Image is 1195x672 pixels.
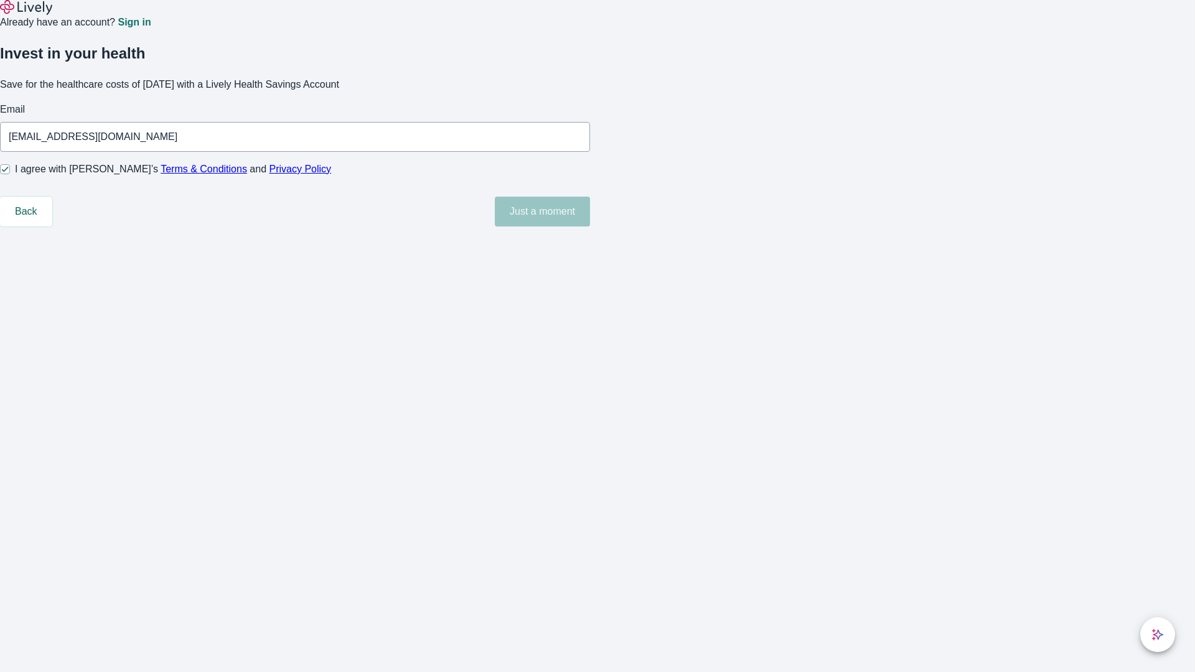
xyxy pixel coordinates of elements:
a: Terms & Conditions [161,164,247,174]
a: Sign in [118,17,151,27]
svg: Lively AI Assistant [1151,628,1164,641]
span: I agree with [PERSON_NAME]’s and [15,162,331,177]
button: chat [1140,617,1175,652]
a: Privacy Policy [269,164,332,174]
